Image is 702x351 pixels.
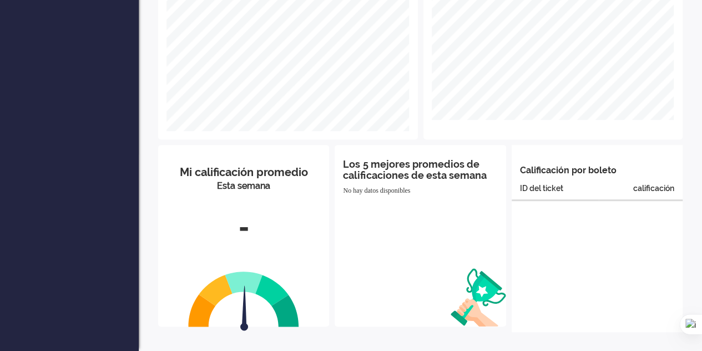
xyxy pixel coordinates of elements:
[180,166,308,179] font: Mi calificación promedio
[633,184,674,193] font: calificación
[520,165,617,175] font: Calificación por boleto
[217,180,270,191] font: Esta semana
[188,271,299,327] img: semi_circle.svg
[239,212,249,242] font: -
[451,268,506,327] img: trophy.svg
[520,184,563,193] font: ID del ticket
[221,285,269,333] img: arrow.svg
[343,158,486,181] font: Los 5 mejores promedios de calificaciones de esta semana
[343,187,410,194] font: No hay datos disponibles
